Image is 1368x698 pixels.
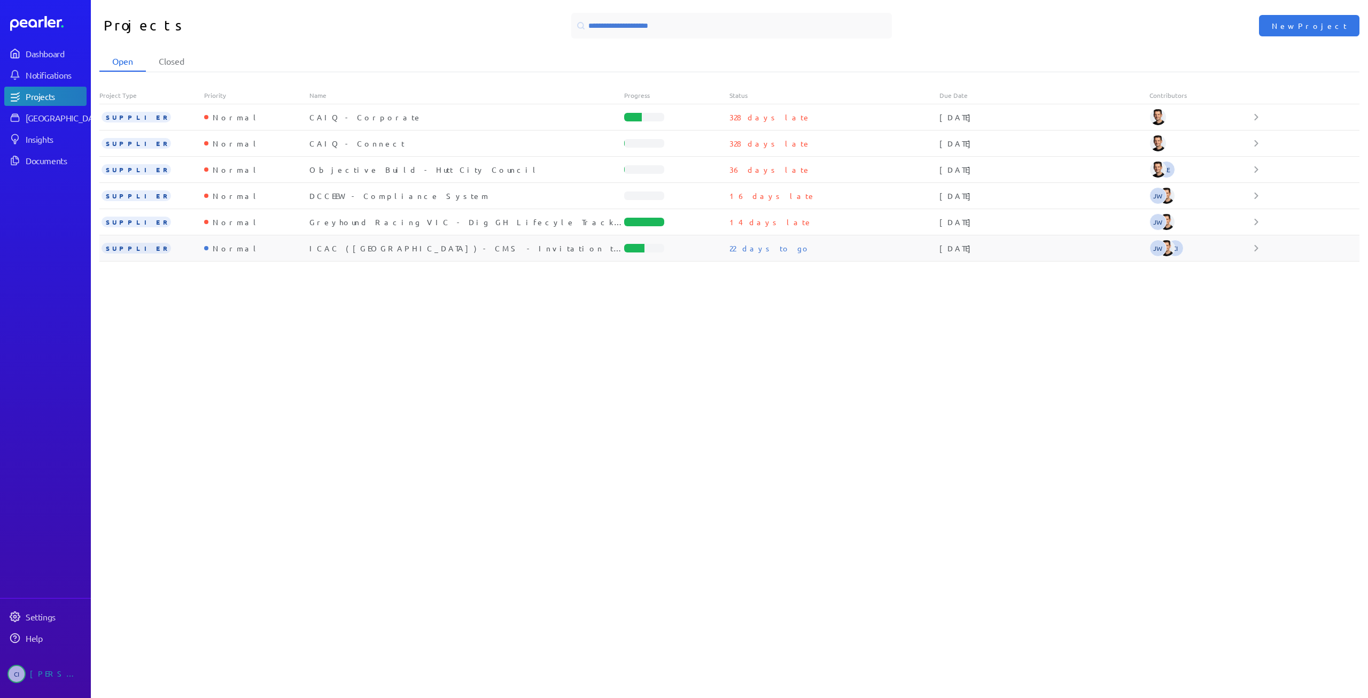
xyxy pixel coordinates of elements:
[624,91,729,99] div: Progress
[26,633,85,643] div: Help
[4,44,87,63] a: Dashboard
[1149,240,1167,257] span: Jeremy Williams
[1149,91,1254,99] div: Contributors
[309,217,625,227] div: Greyhound Racing VIC - Dig GH Lifecyle Tracking
[729,190,816,201] p: 16 days late
[4,87,87,106] a: Projects
[204,91,309,99] div: Priority
[146,51,197,72] li: Closed
[1158,161,1175,178] span: Grant English
[208,138,260,149] div: Normal
[939,91,1149,99] div: Due Date
[309,91,625,99] div: Name
[208,243,260,254] div: Normal
[102,217,171,227] span: SUPPLIER
[4,108,87,127] a: [GEOGRAPHIC_DATA]
[939,112,1149,122] div: [DATE]
[102,243,171,254] span: SUPPLIER
[1158,240,1175,257] img: James Layton
[309,164,625,175] div: Objective Build - Hutt City Council
[309,112,625,122] div: CAIQ - Corporate
[104,13,410,39] h1: Projects
[939,190,1149,201] div: [DATE]
[4,628,87,648] a: Help
[939,164,1149,175] div: [DATE]
[1149,109,1167,126] img: James Layton
[309,138,625,149] div: CAIQ - Connect
[208,164,260,175] div: Normal
[208,217,260,227] div: Normal
[1259,15,1359,36] button: New Project
[309,243,625,254] div: ICAC ([GEOGRAPHIC_DATA]) - CMS - Invitation to Supply
[309,190,625,201] div: DCCEEW - Compliance System
[26,91,85,102] div: Projects
[1158,213,1175,231] img: James Layton
[4,65,87,85] a: Notifications
[1149,161,1167,178] img: James Layton
[1272,20,1347,31] span: New Project
[939,217,1149,227] div: [DATE]
[1149,213,1167,231] span: Jeremy Williams
[208,190,260,201] div: Normal
[729,217,813,227] p: 14 days late
[26,112,105,123] div: [GEOGRAPHIC_DATA]
[1149,187,1167,204] span: Jeremy Williams
[4,129,87,149] a: Insights
[26,48,85,59] div: Dashboard
[26,611,85,622] div: Settings
[30,665,83,683] div: [PERSON_NAME]
[729,91,939,99] div: Status
[99,51,146,72] li: Open
[729,138,811,149] p: 328 days late
[4,607,87,626] a: Settings
[939,138,1149,149] div: [DATE]
[1167,240,1184,257] span: Carolina Irigoyen
[729,243,811,254] p: 22 days to go
[26,155,85,166] div: Documents
[26,70,85,80] div: Notifications
[4,661,87,687] a: CI[PERSON_NAME]
[1158,187,1175,204] img: James Layton
[729,164,811,175] p: 36 days late
[102,138,171,149] span: SUPPLIER
[939,243,1149,254] div: [DATE]
[26,134,85,144] div: Insights
[729,112,811,122] p: 328 days late
[10,16,87,31] a: Dashboard
[102,190,171,201] span: SUPPLIER
[102,164,171,175] span: SUPPLIER
[1149,135,1167,152] img: James Layton
[99,91,204,99] div: Project Type
[7,665,26,683] span: Carolina Irigoyen
[102,112,171,122] span: SUPPLIER
[4,151,87,170] a: Documents
[208,112,260,122] div: Normal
